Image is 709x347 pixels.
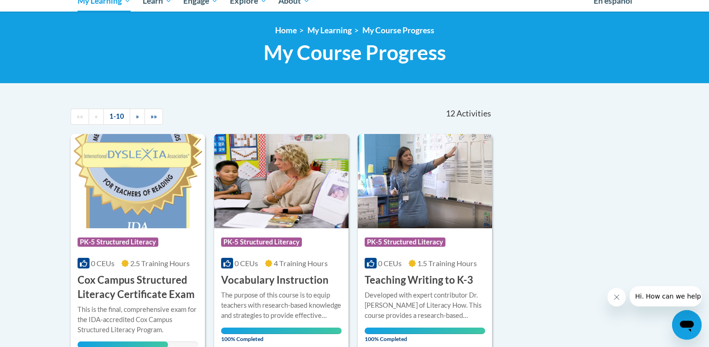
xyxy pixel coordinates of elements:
span: 2.5 Training Hours [130,259,190,268]
h3: Vocabulary Instruction [221,273,329,287]
span: PK-5 Structured Literacy [78,237,158,247]
img: Course Logo [214,134,348,228]
span: » [136,112,139,120]
a: Previous [89,109,104,125]
h3: Cox Campus Structured Literacy Certificate Exam [78,273,198,302]
span: « [95,112,98,120]
span: 100% Completed [221,328,342,342]
iframe: Button to launch messaging window [672,310,702,340]
span: »» [150,112,157,120]
span: 0 CEUs [234,259,258,268]
span: 12 [446,109,455,119]
span: 100% Completed [365,328,485,342]
iframe: Close message [607,288,626,306]
div: Your progress [365,328,485,334]
iframe: Message from company [630,286,702,306]
h3: Teaching Writing to K-3 [365,273,473,287]
span: 1.5 Training Hours [417,259,477,268]
img: Course Logo [358,134,492,228]
a: End [144,109,163,125]
a: My Course Progress [362,25,434,35]
span: 4 Training Hours [274,259,328,268]
span: Activities [457,109,491,119]
span: PK-5 Structured Literacy [221,237,302,247]
div: Your progress [221,328,342,334]
a: 1-10 [103,109,130,125]
div: Developed with expert contributor Dr. [PERSON_NAME] of Literacy How. This course provides a resea... [365,290,485,321]
span: Hi. How can we help? [6,6,75,14]
a: Home [275,25,297,35]
a: My Learning [307,25,352,35]
span: 0 CEUs [91,259,114,268]
div: The purpose of this course is to equip teachers with research-based knowledge and strategies to p... [221,290,342,321]
div: This is the final, comprehensive exam for the IDA-accredited Cox Campus Structured Literacy Program. [78,304,198,335]
span: 0 CEUs [378,259,402,268]
a: Next [130,109,145,125]
span: PK-5 Structured Literacy [365,237,445,247]
span: My Course Progress [264,40,446,65]
a: Begining [71,109,89,125]
span: «« [77,112,83,120]
img: Course Logo [71,134,205,228]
